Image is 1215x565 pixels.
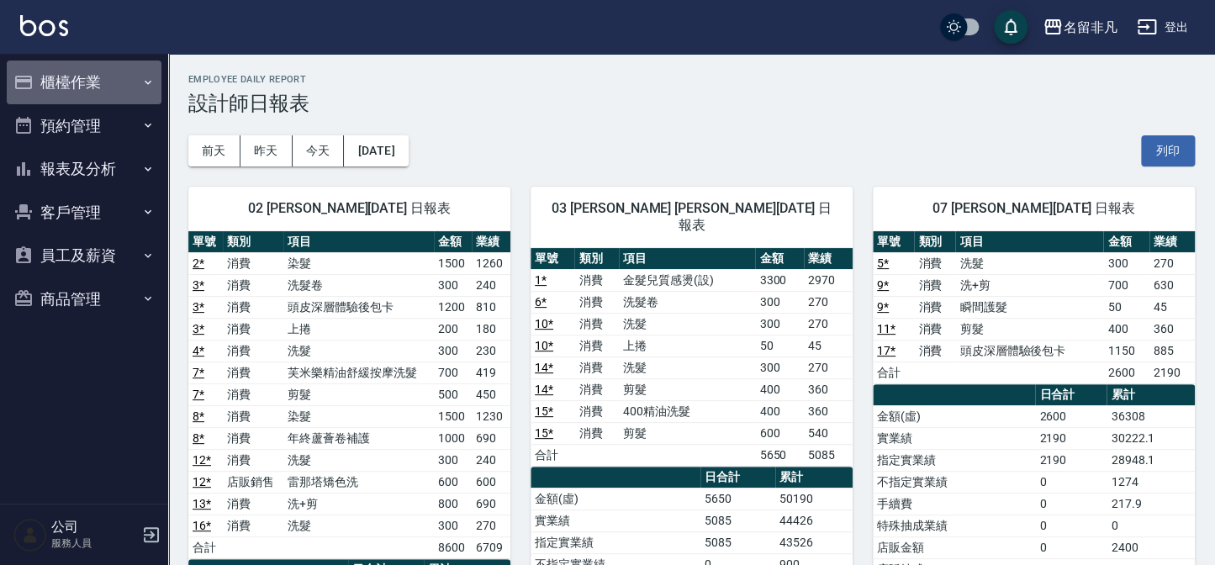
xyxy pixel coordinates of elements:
button: 預約管理 [7,104,161,148]
td: 消費 [223,296,283,318]
td: 419 [472,362,510,383]
td: 5650 [700,488,775,510]
td: 消費 [223,383,283,405]
td: 剪髮 [283,383,433,405]
th: 累計 [775,467,853,488]
h2: Employee Daily Report [188,74,1195,85]
td: 洗髮 [283,340,433,362]
th: 累計 [1107,384,1195,406]
button: 客戶管理 [7,191,161,235]
button: 昨天 [240,135,293,166]
img: Logo [20,15,68,36]
td: 剪髮 [955,318,1103,340]
td: 指定實業績 [531,531,700,553]
th: 金額 [1103,231,1149,253]
td: 洗髮 [619,313,756,335]
td: 實業績 [531,510,700,531]
td: 200 [434,318,473,340]
td: 45 [1149,296,1195,318]
td: 360 [1149,318,1195,340]
td: 300 [434,340,473,362]
td: 消費 [223,318,283,340]
td: 手續費 [873,493,1035,515]
td: 1150 [1103,340,1149,362]
td: 頭皮深層體驗後包卡 [955,340,1103,362]
td: 1500 [434,405,473,427]
td: 特殊抽成業績 [873,515,1035,536]
td: 240 [472,274,510,296]
td: 2970 [804,269,853,291]
td: 270 [1149,252,1195,274]
td: 700 [1103,274,1149,296]
td: 洗+剪 [283,493,433,515]
th: 項目 [283,231,433,253]
td: 1000 [434,427,473,449]
td: 消費 [223,340,283,362]
button: 今天 [293,135,345,166]
span: 02 [PERSON_NAME][DATE] 日報表 [209,200,490,217]
div: 名留非凡 [1063,17,1117,38]
p: 服務人員 [51,536,137,551]
td: 年終蘆薈卷補護 [283,427,433,449]
td: 400精油洗髮 [619,400,756,422]
td: 消費 [914,340,955,362]
th: 類別 [223,231,283,253]
th: 業績 [472,231,510,253]
td: 消費 [914,252,955,274]
td: 30222.1 [1107,427,1195,449]
td: 2190 [1149,362,1195,383]
button: [DATE] [344,135,408,166]
button: 報表及分析 [7,147,161,191]
td: 消費 [574,356,618,378]
td: 300 [755,291,804,313]
td: 50 [755,335,804,356]
td: 消費 [574,269,618,291]
td: 染髮 [283,405,433,427]
td: 消費 [223,405,283,427]
td: 0 [1107,515,1195,536]
td: 消費 [574,335,618,356]
td: 400 [1103,318,1149,340]
td: 2190 [1035,449,1107,471]
td: 指定實業績 [873,449,1035,471]
td: 5085 [700,510,775,531]
td: 金額(虛) [873,405,1035,427]
td: 消費 [914,296,955,318]
button: 櫃檯作業 [7,61,161,104]
td: 洗髮 [283,515,433,536]
td: 300 [434,274,473,296]
td: 400 [755,378,804,400]
td: 洗髮 [955,252,1103,274]
td: 金額(虛) [531,488,700,510]
td: 230 [472,340,510,362]
td: 剪髮 [619,422,756,444]
td: 上捲 [619,335,756,356]
td: 500 [434,383,473,405]
th: 日合計 [700,467,775,488]
td: 上捲 [283,318,433,340]
table: a dense table [873,231,1195,384]
td: 消費 [223,515,283,536]
td: 8600 [434,536,473,558]
th: 類別 [914,231,955,253]
td: 600 [434,471,473,493]
td: 600 [755,422,804,444]
td: 洗髮 [619,356,756,378]
td: 5650 [755,444,804,466]
td: 合計 [873,362,914,383]
th: 單號 [188,231,223,253]
td: 消費 [574,422,618,444]
td: 180 [472,318,510,340]
td: 雷那塔矯色洗 [283,471,433,493]
th: 項目 [955,231,1103,253]
td: 消費 [223,449,283,471]
td: 0 [1035,536,1107,558]
th: 單號 [873,231,914,253]
td: 0 [1035,515,1107,536]
td: 合計 [531,444,574,466]
td: 0 [1035,471,1107,493]
td: 不指定實業績 [873,471,1035,493]
td: 690 [472,493,510,515]
td: 885 [1149,340,1195,362]
td: 450 [472,383,510,405]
